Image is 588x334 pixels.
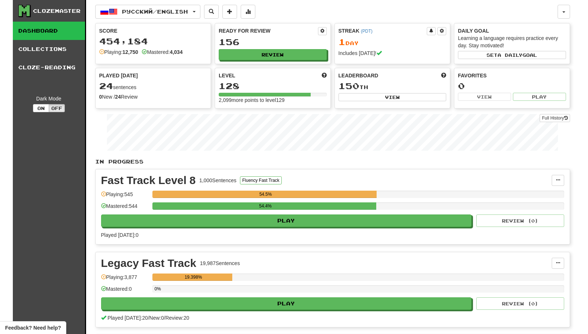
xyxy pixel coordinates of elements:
span: Level [219,72,235,79]
button: Off [49,104,65,112]
a: Full History [540,114,570,122]
div: Clozemaster [33,7,81,15]
div: 454,184 [99,37,207,46]
strong: 24 [115,94,121,100]
button: Play [513,93,566,101]
button: Seta dailygoal [458,51,566,59]
button: Fluency Fast Track [240,176,281,184]
div: 19,987 Sentences [200,260,240,267]
div: 128 [219,81,327,91]
div: Mastered: 544 [101,202,149,214]
span: This week in points, UTC [441,72,446,79]
span: Review: 20 [165,315,189,321]
span: Leaderboard [339,72,378,79]
strong: 12,750 [122,49,138,55]
div: 19.398% [155,274,232,281]
span: / [148,315,149,321]
span: Русский / English [122,8,188,15]
div: Daily Goal [458,27,566,34]
div: Mastered: [142,48,182,56]
span: Played [DATE]: 20 [107,315,148,321]
button: Search sentences [204,5,219,19]
div: Playing: [99,48,138,56]
div: sentences [99,81,207,91]
div: Legacy Fast Track [101,258,196,269]
a: Collections [13,40,85,58]
button: Review (0) [476,214,564,227]
button: Review (0) [476,297,564,310]
div: Playing: 545 [101,191,149,203]
div: 54.5% [155,191,377,198]
span: New: 0 [149,315,164,321]
strong: 0 [99,94,102,100]
button: Русский/English [95,5,200,19]
div: 156 [219,37,327,47]
div: Dark Mode [18,95,79,102]
div: New / Review [99,93,207,100]
div: Streak [339,27,427,34]
button: More stats [241,5,255,19]
button: On [33,104,49,112]
button: Play [101,297,472,310]
div: 2,099 more points to level 129 [219,96,327,104]
strong: 4,034 [170,49,182,55]
button: View [458,93,511,101]
div: Mastered: 0 [101,285,149,297]
div: Day [339,37,447,47]
div: Includes [DATE]! [339,49,447,57]
span: 24 [99,81,113,91]
div: Learning a language requires practice every day. Stay motivated! [458,34,566,49]
span: a daily [498,52,522,58]
a: (PDT) [361,29,373,34]
div: 1,000 Sentences [199,177,236,184]
button: Add sentence to collection [222,5,237,19]
div: 54.4% [155,202,376,210]
button: Review [219,49,327,60]
span: / [164,315,165,321]
a: Dashboard [13,22,85,40]
span: 150 [339,81,359,91]
div: 0 [458,81,566,91]
div: Playing: 3,877 [101,274,149,286]
span: 1 [339,37,345,47]
button: Play [101,214,472,227]
div: Favorites [458,72,566,79]
button: View [339,93,447,101]
div: Fast Track Level 8 [101,175,196,186]
p: In Progress [95,158,570,165]
div: th [339,81,447,91]
span: Played [DATE] [99,72,138,79]
a: Cloze-Reading [13,58,85,77]
span: Played [DATE]: 0 [101,232,138,238]
span: Score more points to level up [322,72,327,79]
span: Open feedback widget [5,324,61,331]
div: Ready for Review [219,27,318,34]
div: Score [99,27,207,34]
